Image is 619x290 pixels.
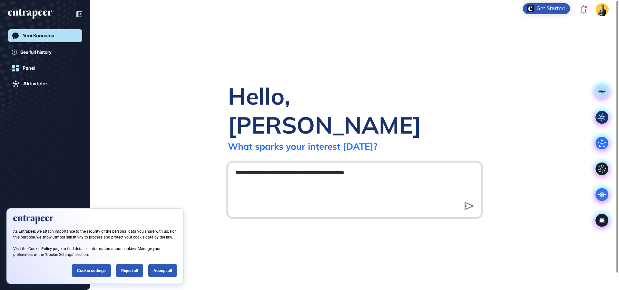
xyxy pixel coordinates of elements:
[536,5,565,12] div: Get Started
[8,9,52,19] div: entrapeer-logo
[23,81,47,87] div: Aktiviteler
[523,3,570,14] div: Open Get Started checklist
[23,33,54,39] div: Yeni Konuşma
[20,49,52,55] span: See full history
[228,141,378,152] div: What sparks your interest [DATE]?
[8,77,82,90] a: Aktiviteler
[12,49,82,55] a: See full history
[228,81,481,139] div: Hello, [PERSON_NAME]
[8,62,82,75] a: Panel
[23,65,35,71] div: Panel
[8,29,82,42] a: Yeni Konuşma
[596,3,609,16] img: user-avatar
[527,5,534,12] img: launcher-image-alternative-text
